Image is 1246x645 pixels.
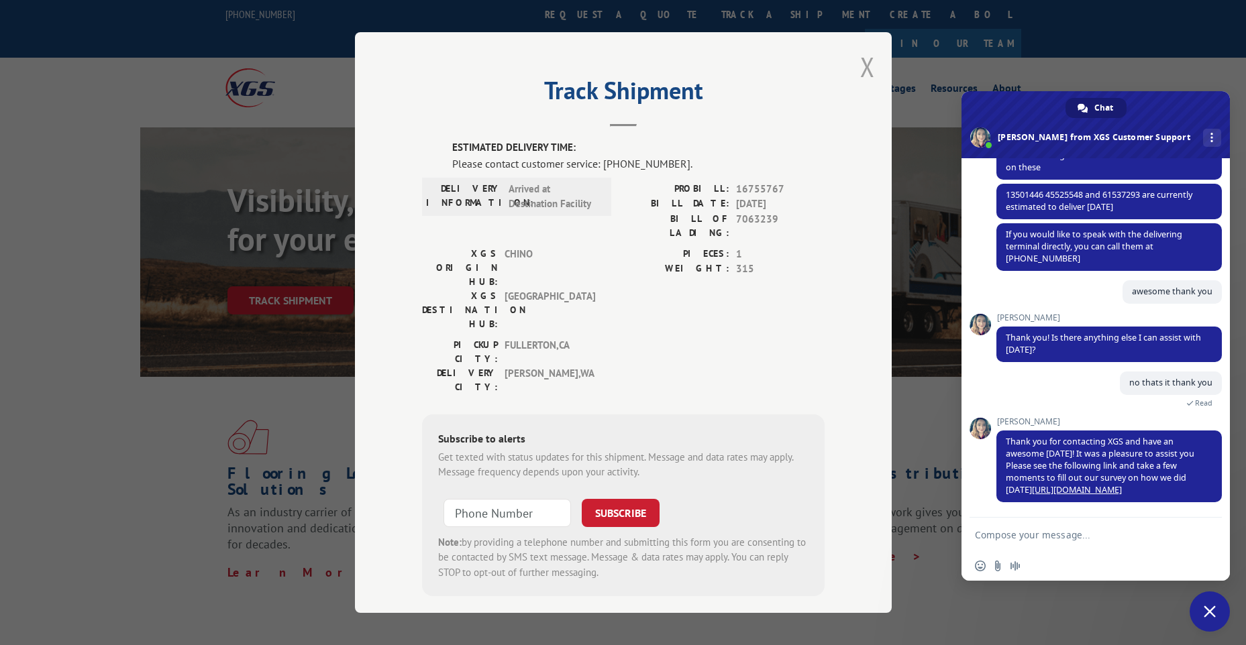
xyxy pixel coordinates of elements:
[422,338,498,366] label: PICKUP CITY:
[509,182,599,212] span: Arrived at Destination Facility
[438,535,809,581] div: by providing a telephone number and submitting this form you are consenting to be contacted by SM...
[452,140,825,156] label: ESTIMATED DELIVERY TIME:
[505,247,595,289] span: CHINO
[736,196,825,212] span: [DATE]
[1132,286,1212,297] span: awesome thank you
[975,529,1187,541] textarea: Compose your message...
[1129,377,1212,388] span: no thats it thank you
[582,499,660,527] button: SUBSCRIBE
[1066,98,1127,118] div: Chat
[1006,332,1201,355] span: Thank you! Is there anything else I can assist with [DATE]?
[975,561,986,571] span: Insert an emoji
[623,182,729,197] label: PROBILL:
[860,49,875,84] button: Close modal
[422,366,498,394] label: DELIVERY CITY:
[422,247,498,289] label: XGS ORIGIN HUB:
[1010,561,1021,571] span: Audio message
[1032,484,1122,495] a: [URL][DOMAIN_NAME]
[623,212,729,240] label: BILL OF LADING:
[736,212,825,240] span: 7063239
[1006,436,1194,495] span: Thank you for contacting XGS and have an awesome [DATE]! It was a pleasure to assist you Please s...
[623,261,729,277] label: WEIGHT:
[736,261,825,277] span: 315
[992,561,1003,571] span: Send a file
[438,536,462,548] strong: Note:
[736,182,825,197] span: 16755767
[452,156,825,172] div: Please contact customer service: [PHONE_NUMBER].
[1190,591,1230,632] div: Close chat
[1094,98,1113,118] span: Chat
[505,338,595,366] span: FULLERTON , CA
[623,196,729,212] label: BILL DATE:
[438,430,809,450] div: Subscribe to alerts
[1006,229,1182,264] span: If you would like to speak with the delivering terminal directly, you can call them at [PHONE_NUM...
[438,450,809,480] div: Get texted with status updates for this shipment. Message and data rates may apply. Message frequ...
[422,289,498,331] label: XGS DESTINATION HUB:
[996,313,1222,322] span: [PERSON_NAME]
[623,247,729,262] label: PIECES:
[1195,398,1212,408] span: Read
[1203,129,1221,147] div: More channels
[505,366,595,394] span: [PERSON_NAME] , WA
[426,182,502,212] label: DELIVERY INFORMATION:
[996,417,1222,426] span: [PERSON_NAME]
[1006,189,1192,213] span: 13501446 45525548 and 61537293 are currently estimated to deliver [DATE]
[444,499,571,527] input: Phone Number
[1006,150,1201,173] span: Good morning! Please bear with me while I check on these
[736,247,825,262] span: 1
[505,289,595,331] span: [GEOGRAPHIC_DATA]
[422,81,825,107] h2: Track Shipment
